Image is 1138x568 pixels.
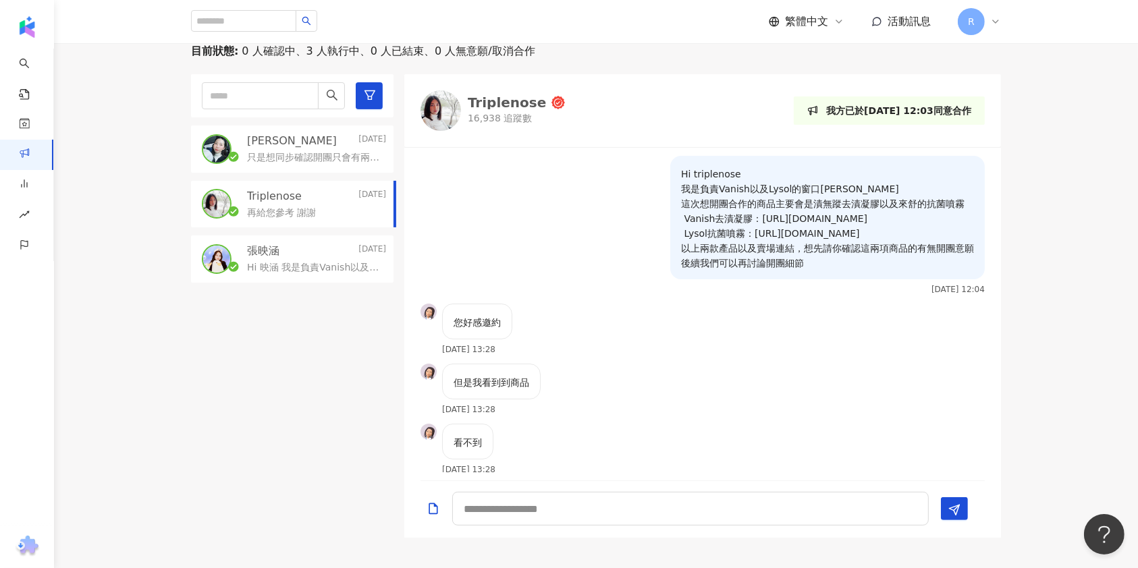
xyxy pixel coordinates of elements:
[941,497,968,520] button: Send
[931,285,985,294] p: [DATE] 12:04
[238,44,535,59] span: 0 人確認中、3 人執行中、0 人已結束、0 人無意願/取消合作
[247,261,381,275] p: Hi 映涵 我是負責Vanish以及Lysol的窗口[PERSON_NAME] 這次想開團合作的商品主要會是漬無蹤去漬凝膠以及來舒的抗菌噴霧 Vanish去漬凝膠：[URL][DOMAIN_NA...
[247,206,316,220] p: 再給您參考 謝謝
[968,14,975,29] span: R
[826,103,971,118] p: 我方已於[DATE] 12:03同意合作
[454,315,501,330] p: 您好感邀約
[191,44,238,59] p: 目前狀態 :
[681,167,974,271] p: Hi triplenose 我是負責Vanish以及Lysol的窗口[PERSON_NAME] 這次想開團合作的商品主要會是漬無蹤去漬凝膠以及來舒的抗菌噴霧 Vanish去漬凝膠：[URL][D...
[468,96,546,109] div: Triplenose
[19,201,30,231] span: rise
[203,246,230,273] img: KOL Avatar
[421,364,437,380] img: KOL Avatar
[247,189,302,204] p: Triplenose
[302,16,311,26] span: search
[442,345,495,354] p: [DATE] 13:28
[14,536,40,557] img: chrome extension
[454,375,529,390] p: 但是我看到到商品
[421,90,565,131] a: KOL AvatarTriplenose16,938 追蹤數
[326,89,338,101] span: search
[888,15,931,28] span: 活動訊息
[358,244,386,258] p: [DATE]
[785,14,828,29] span: 繁體中文
[203,190,230,217] img: KOL Avatar
[16,16,38,38] img: logo icon
[421,90,461,131] img: KOL Avatar
[364,89,376,101] span: filter
[421,424,437,440] img: KOL Avatar
[247,244,279,258] p: 張映涵
[442,405,495,414] p: [DATE] 13:28
[454,435,482,450] p: 看不到
[247,134,337,148] p: [PERSON_NAME]
[203,136,230,163] img: KOL Avatar
[442,465,495,474] p: [DATE] 13:28
[247,151,381,165] p: 只是想同步確認開團只會有兩項商品嗎謝謝
[427,492,440,524] button: Add a file
[1084,514,1125,555] iframe: Help Scout Beacon - Open
[421,304,437,320] img: KOL Avatar
[468,112,565,125] p: 16,938 追蹤數
[358,134,386,148] p: [DATE]
[358,189,386,204] p: [DATE]
[19,49,46,101] a: search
